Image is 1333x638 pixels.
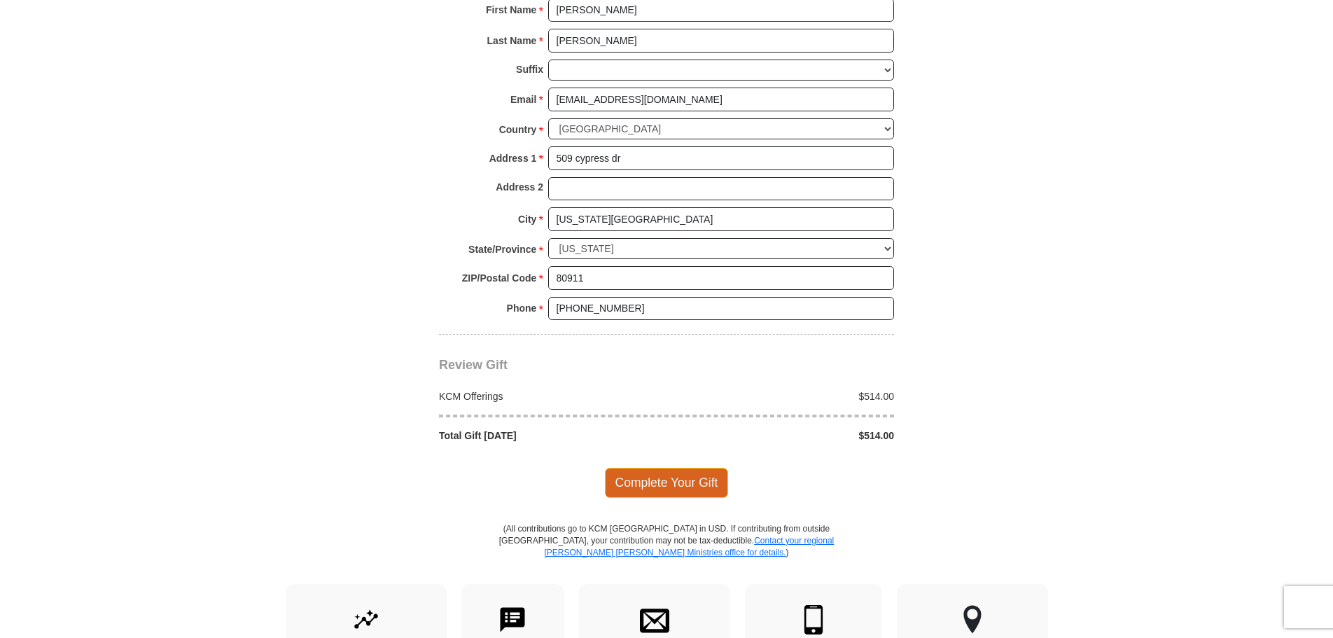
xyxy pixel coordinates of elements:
strong: Phone [507,298,537,318]
strong: Country [499,120,537,139]
p: (All contributions go to KCM [GEOGRAPHIC_DATA] in USD. If contributing from outside [GEOGRAPHIC_D... [498,523,835,584]
img: text-to-give.svg [498,605,527,634]
div: $514.00 [666,429,902,443]
span: Review Gift [439,358,508,372]
strong: Last Name [487,31,537,50]
strong: Address 1 [489,148,537,168]
strong: Suffix [516,60,543,79]
a: Contact your regional [PERSON_NAME] [PERSON_NAME] Ministries office for details. [544,536,834,557]
img: give-by-stock.svg [351,605,381,634]
div: $514.00 [666,389,902,403]
div: Total Gift [DATE] [432,429,667,443]
div: KCM Offerings [432,389,667,403]
img: envelope.svg [640,605,669,634]
strong: State/Province [468,240,536,259]
strong: ZIP/Postal Code [462,268,537,288]
strong: City [518,209,536,229]
strong: Email [510,90,536,109]
img: other-region [963,605,982,634]
strong: Address 2 [496,177,543,197]
img: mobile.svg [799,605,828,634]
span: Complete Your Gift [605,468,729,497]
